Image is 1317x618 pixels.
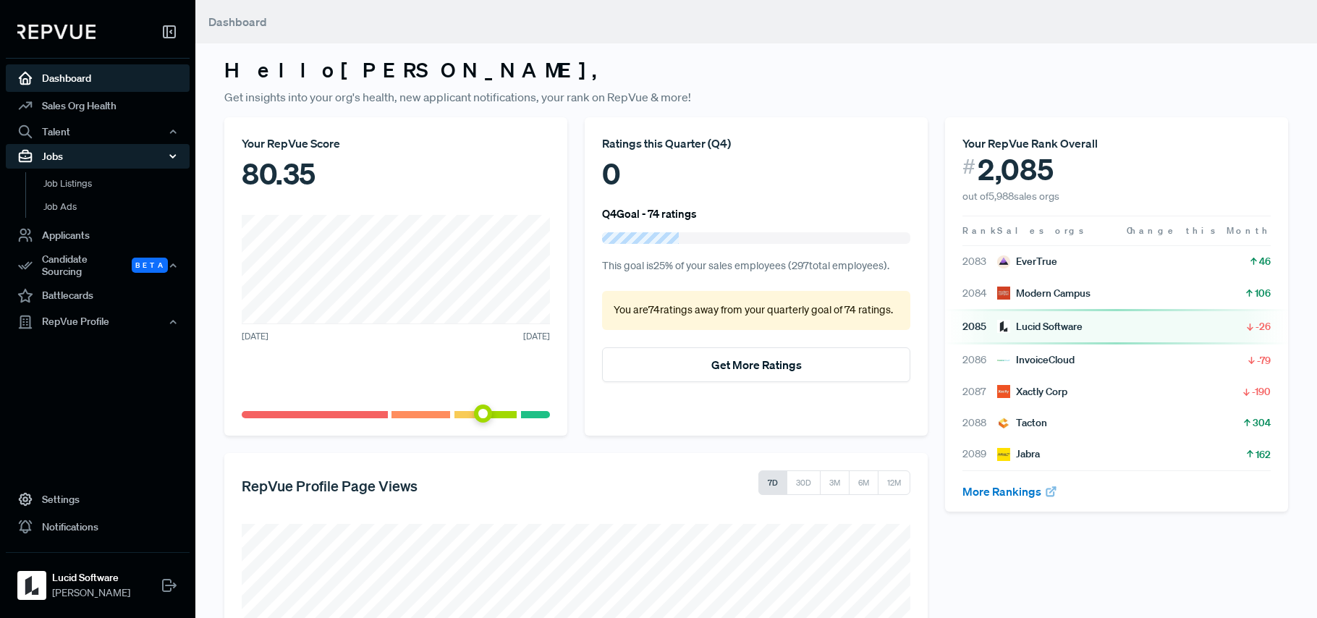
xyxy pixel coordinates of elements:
span: [PERSON_NAME] [52,585,130,601]
span: -79 [1257,353,1271,368]
a: Settings [6,486,190,513]
span: 2,085 [978,152,1054,187]
span: Sales orgs [997,224,1086,237]
button: RepVue Profile [6,310,190,334]
a: Job Listings [25,172,209,195]
span: -190 [1252,384,1271,399]
a: Applicants [6,221,190,249]
a: Sales Org Health [6,92,190,119]
span: [DATE] [523,330,550,343]
img: EverTrue [997,255,1010,268]
div: 0 [602,152,910,195]
div: Ratings this Quarter ( Q4 ) [602,135,910,152]
span: Rank [962,224,997,237]
div: Xactly Corp [997,384,1067,399]
a: Job Ads [25,195,209,219]
span: 2086 [962,352,997,368]
span: 2083 [962,254,997,269]
button: Get More Ratings [602,347,910,382]
div: EverTrue [997,254,1057,269]
span: 2088 [962,415,997,431]
span: 46 [1259,254,1271,268]
h5: RepVue Profile Page Views [242,477,418,494]
button: 3M [820,470,850,495]
span: Change this Month [1127,224,1271,237]
a: Notifications [6,513,190,541]
img: Xactly Corp [997,385,1010,398]
span: 2084 [962,286,997,301]
button: 7D [758,470,787,495]
button: 30D [787,470,821,495]
button: Candidate Sourcing Beta [6,249,190,282]
span: Your RepVue Rank Overall [962,136,1098,151]
span: # [962,152,975,182]
div: Jabra [997,446,1040,462]
img: InvoiceCloud [997,354,1010,367]
span: 162 [1255,447,1271,462]
span: -26 [1255,319,1271,334]
span: Beta [132,258,168,273]
a: Lucid SoftwareLucid Software[PERSON_NAME] [6,552,190,606]
div: InvoiceCloud [997,352,1075,368]
div: Your RepVue Score [242,135,550,152]
div: Tacton [997,415,1047,431]
button: Talent [6,119,190,144]
img: Jabra [997,448,1010,461]
a: Battlecards [6,282,190,310]
span: 2087 [962,384,997,399]
button: 12M [878,470,910,495]
div: Modern Campus [997,286,1091,301]
img: Lucid Software [20,574,43,597]
h3: Hello [PERSON_NAME] , [224,58,1288,82]
img: Lucid Software [997,320,1010,333]
div: Candidate Sourcing [6,249,190,282]
button: 6M [849,470,878,495]
strong: Lucid Software [52,570,130,585]
a: More Rankings [962,484,1058,499]
span: 2085 [962,319,997,334]
span: Dashboard [208,14,267,29]
div: 80.35 [242,152,550,195]
span: 304 [1253,415,1271,430]
span: 106 [1255,286,1271,300]
span: out of 5,988 sales orgs [962,190,1059,203]
span: 2089 [962,446,997,462]
p: You are 74 ratings away from your quarterly goal of 74 ratings . [614,302,899,318]
img: Modern Campus [997,287,1010,300]
img: RepVue [17,25,96,39]
p: Get insights into your org's health, new applicant notifications, your rank on RepVue & more! [224,88,1288,106]
p: This goal is 25 % of your sales employees ( 297 total employees). [602,258,910,274]
div: Lucid Software [997,319,1083,334]
h6: Q4 Goal - 74 ratings [602,207,697,220]
a: Dashboard [6,64,190,92]
img: Tacton [997,417,1010,430]
button: Jobs [6,144,190,169]
span: [DATE] [242,330,268,343]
